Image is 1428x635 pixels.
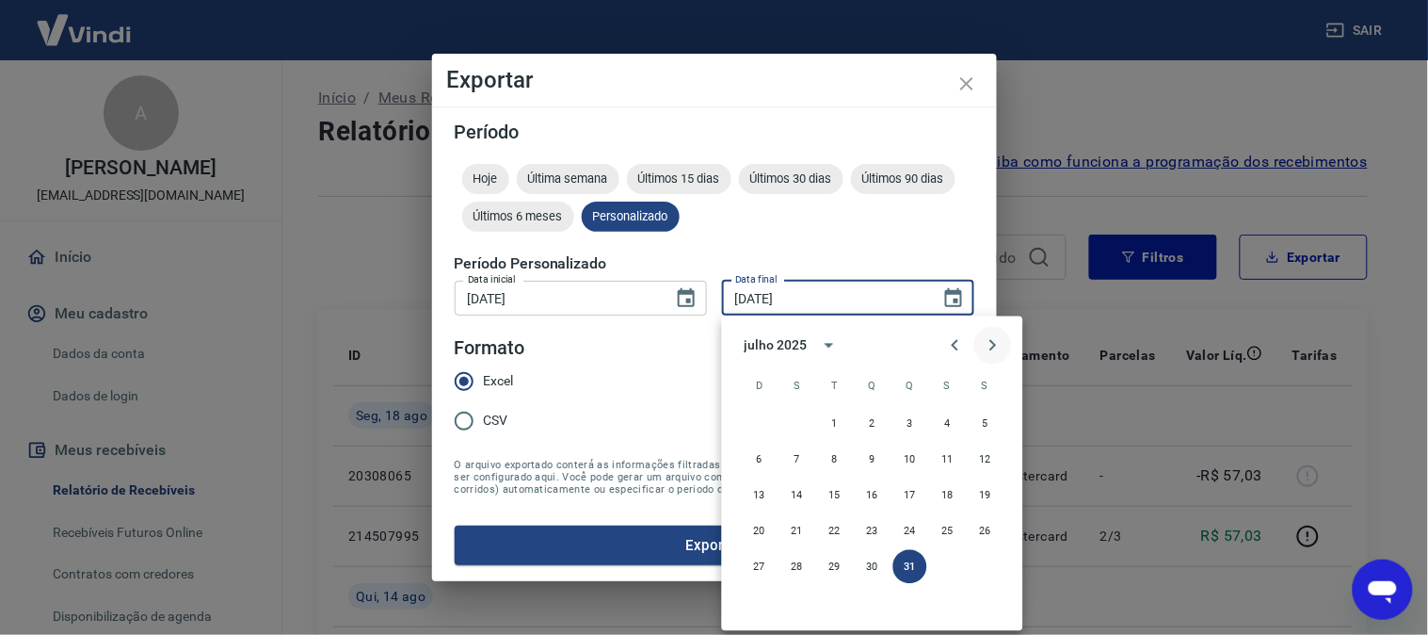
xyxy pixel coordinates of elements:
[812,330,844,362] button: calendar view is open, switch to year view
[893,550,927,584] button: 31
[935,280,972,317] button: Choose date, selected date is 31 de jul de 2025
[818,514,852,548] button: 22
[969,443,1003,477] button: 12
[484,411,508,431] span: CSV
[893,443,927,477] button: 10
[484,371,514,391] span: Excel
[517,171,619,186] span: Última semana
[856,479,890,513] button: 16
[856,514,890,548] button: 23
[893,514,927,548] button: 24
[969,367,1003,405] span: sábado
[969,407,1003,441] button: 5
[856,407,890,441] button: 2
[455,254,974,273] h5: Período Personalizado
[851,164,955,194] div: Últimos 90 dias
[743,367,777,405] span: domingo
[780,479,814,513] button: 14
[455,281,660,316] input: DD/MM/YYYY
[735,272,778,286] label: Data final
[969,514,1003,548] button: 26
[739,164,843,194] div: Últimos 30 dias
[627,171,731,186] span: Últimos 15 dias
[851,171,955,186] span: Últimos 90 dias
[739,171,843,186] span: Últimos 30 dias
[818,443,852,477] button: 8
[944,61,989,106] button: close
[582,209,680,223] span: Personalizado
[743,514,777,548] button: 20
[931,443,965,477] button: 11
[893,407,927,441] button: 3
[856,443,890,477] button: 9
[893,367,927,405] span: quinta-feira
[780,550,814,584] button: 28
[462,209,574,223] span: Últimos 6 meses
[974,327,1012,365] button: Next month
[517,164,619,194] div: Última semana
[780,367,814,405] span: segunda-feira
[818,407,852,441] button: 1
[931,407,965,441] button: 4
[818,367,852,405] span: terça-feira
[745,335,808,355] div: julho 2025
[462,171,509,186] span: Hoje
[780,514,814,548] button: 21
[893,479,927,513] button: 17
[931,479,965,513] button: 18
[743,443,777,477] button: 6
[455,334,525,362] legend: Formato
[468,272,516,286] label: Data inicial
[447,69,982,91] h4: Exportar
[462,202,574,232] div: Últimos 6 meses
[455,459,974,496] span: O arquivo exportado conterá as informações filtradas na tela anterior com exceção do período que ...
[1353,560,1413,620] iframe: Botão para abrir a janela de mensagens
[462,164,509,194] div: Hoje
[743,550,777,584] button: 27
[627,164,731,194] div: Últimos 15 dias
[455,122,974,141] h5: Período
[969,479,1003,513] button: 19
[455,526,974,565] button: Exportar
[780,443,814,477] button: 7
[856,550,890,584] button: 30
[931,367,965,405] span: sexta-feira
[818,479,852,513] button: 15
[722,281,927,316] input: DD/MM/YYYY
[667,280,705,317] button: Choose date, selected date is 1 de jan de 2025
[818,550,852,584] button: 29
[856,367,890,405] span: quarta-feira
[937,327,974,365] button: Previous month
[582,202,680,232] div: Personalizado
[743,479,777,513] button: 13
[931,514,965,548] button: 25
